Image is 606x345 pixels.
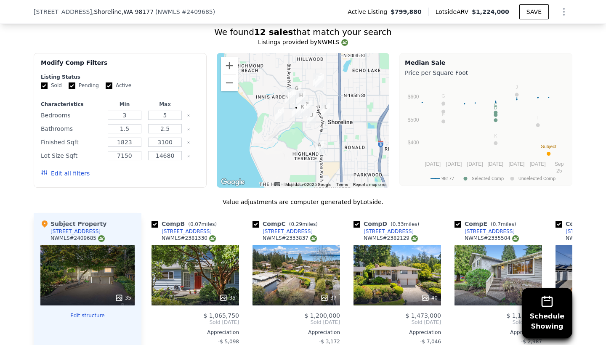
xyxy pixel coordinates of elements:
[454,319,542,326] span: Sold [DATE]
[122,8,154,15] span: , WA 98177
[341,39,348,46] img: NWMLS Logo
[364,228,414,235] div: [STREET_ADDRESS]
[69,82,75,89] input: Pending
[185,221,220,227] span: ( miles)
[285,90,294,104] div: 18204 8th Ave NW
[41,109,103,121] div: Bedrooms
[50,235,105,242] div: NWMLS # 2409685
[442,102,444,107] text: L
[442,111,445,117] text: F
[454,329,542,336] div: Appreciation
[41,58,199,74] div: Modify Comp Filters
[405,312,441,319] span: $ 1,473,000
[252,228,313,235] a: [STREET_ADDRESS]
[162,235,216,242] div: NWMLS # 2381330
[41,150,103,162] div: Lot Size Sqft
[50,228,101,235] div: [STREET_ADDRESS]
[40,312,135,319] button: Edit structure
[353,319,441,326] span: Sold [DATE]
[209,235,216,242] img: NWMLS Logo
[190,221,202,227] span: 0.07
[69,82,99,89] label: Pending
[516,85,518,90] text: J
[295,103,304,117] div: 318 NW 177th St
[315,141,324,155] div: 337 N Greenwood Dr
[292,84,301,98] div: 18417 3rd Pl NW
[252,319,340,326] span: Sold [DATE]
[219,294,236,302] div: 35
[518,176,555,181] text: Unselected Comp
[41,169,90,178] button: Edit all filters
[307,111,316,125] div: 17330 1st Ave NW
[353,228,414,235] a: [STREET_ADDRESS]
[40,220,106,228] div: Subject Property
[556,168,562,174] text: 25
[530,161,546,167] text: [DATE]
[512,235,519,242] img: NWMLS Logo
[393,221,404,227] span: 0.33
[494,103,497,108] text: E
[92,8,154,16] span: , Shoreline
[321,103,330,117] div: 17555 Fremont Ave N
[254,27,293,37] strong: 12 sales
[41,136,103,148] div: Finished Sqft
[34,198,572,206] div: Value adjustments are computer generated by Lotside .
[391,8,422,16] span: $799,880
[98,235,105,242] img: NWMLS Logo
[218,339,239,345] span: -$ 5,098
[436,8,472,16] span: Lotside ARV
[465,228,515,235] div: [STREET_ADDRESS]
[285,182,331,187] span: Map data ©2025 Google
[519,4,549,19] button: SAVE
[313,73,322,87] div: 310 N 188th St
[320,294,337,302] div: 37
[487,161,503,167] text: [DATE]
[537,115,539,120] text: I
[555,161,564,167] text: Sep
[187,154,190,158] button: Clear
[221,57,238,74] button: Zoom in
[454,228,515,235] a: [STREET_ADDRESS]
[34,38,572,46] div: Listings provided by NWMLS
[151,220,220,228] div: Comp B
[106,82,131,89] label: Active
[41,82,48,89] input: Sold
[493,221,501,227] span: 0.7
[425,161,441,167] text: [DATE]
[115,294,131,302] div: 35
[219,177,247,188] img: Google
[203,312,239,319] span: $ 1,065,750
[522,288,572,338] button: ScheduleShowing
[319,339,340,345] span: -$ 3,172
[353,182,387,187] a: Report a map error
[34,8,92,16] span: [STREET_ADDRESS]
[292,103,301,118] div: 354 NW 177th St
[41,82,62,89] label: Sold
[405,58,567,67] div: Median Sale
[219,177,247,188] a: Open this area in Google Maps (opens a new window)
[487,221,519,227] span: ( miles)
[151,329,239,336] div: Appreciation
[408,94,419,100] text: $600
[274,182,280,186] button: Keyboard shortcuts
[408,117,419,123] text: $500
[310,235,317,242] img: NWMLS Logo
[494,110,497,115] text: B
[187,114,190,117] button: Clear
[158,8,180,15] span: NWMLS
[353,220,423,228] div: Comp D
[353,329,441,336] div: Appreciation
[494,133,497,138] text: K
[364,235,418,242] div: NWMLS # 2382129
[303,100,312,114] div: 106 NW 178th St
[441,176,454,181] text: 98177
[151,319,239,326] span: Sold [DATE]
[494,105,497,110] text: D
[521,339,542,345] span: -$ 2,987
[187,127,190,131] button: Clear
[221,74,238,91] button: Zoom out
[421,294,438,302] div: 40
[291,221,302,227] span: 0.29
[146,101,183,108] div: Max
[252,220,321,228] div: Comp C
